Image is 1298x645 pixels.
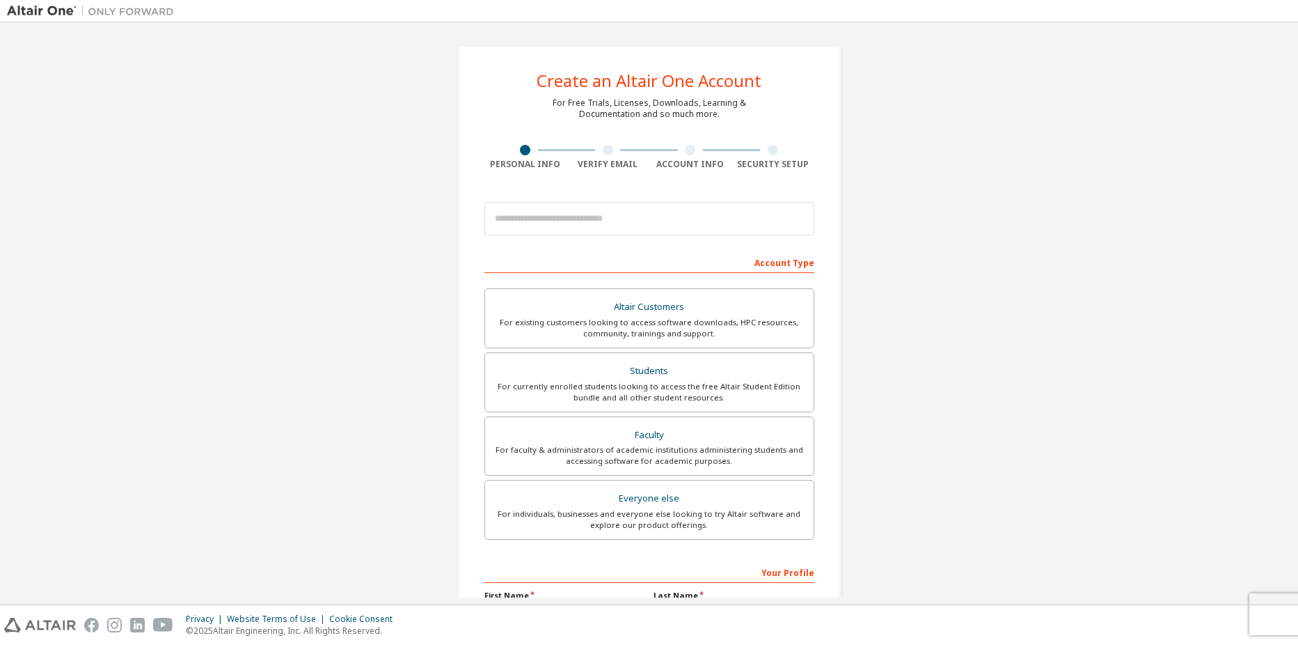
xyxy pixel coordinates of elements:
[493,297,805,317] div: Altair Customers
[731,159,814,170] div: Security Setup
[649,159,732,170] div: Account Info
[493,362,805,381] div: Students
[493,317,805,339] div: For existing customers looking to access software downloads, HPC resources, community, trainings ...
[553,98,746,120] div: For Free Trials, Licenses, Downloads, Learning & Documentation and so much more.
[484,159,567,170] div: Personal Info
[186,625,401,637] p: © 2025 Altair Engineering, Inc. All Rights Reserved.
[227,614,329,625] div: Website Terms of Use
[567,159,649,170] div: Verify Email
[537,72,761,89] div: Create an Altair One Account
[4,618,76,632] img: altair_logo.svg
[484,561,814,583] div: Your Profile
[329,614,401,625] div: Cookie Consent
[493,508,805,531] div: For individuals, businesses and everyone else looking to try Altair software and explore our prod...
[130,618,145,632] img: linkedin.svg
[107,618,122,632] img: instagram.svg
[493,426,805,445] div: Faculty
[186,614,227,625] div: Privacy
[493,381,805,403] div: For currently enrolled students looking to access the free Altair Student Edition bundle and all ...
[153,618,173,632] img: youtube.svg
[7,4,181,18] img: Altair One
[484,590,645,601] label: First Name
[84,618,99,632] img: facebook.svg
[654,590,814,601] label: Last Name
[493,489,805,508] div: Everyone else
[493,444,805,467] div: For faculty & administrators of academic institutions administering students and accessing softwa...
[484,251,814,273] div: Account Type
